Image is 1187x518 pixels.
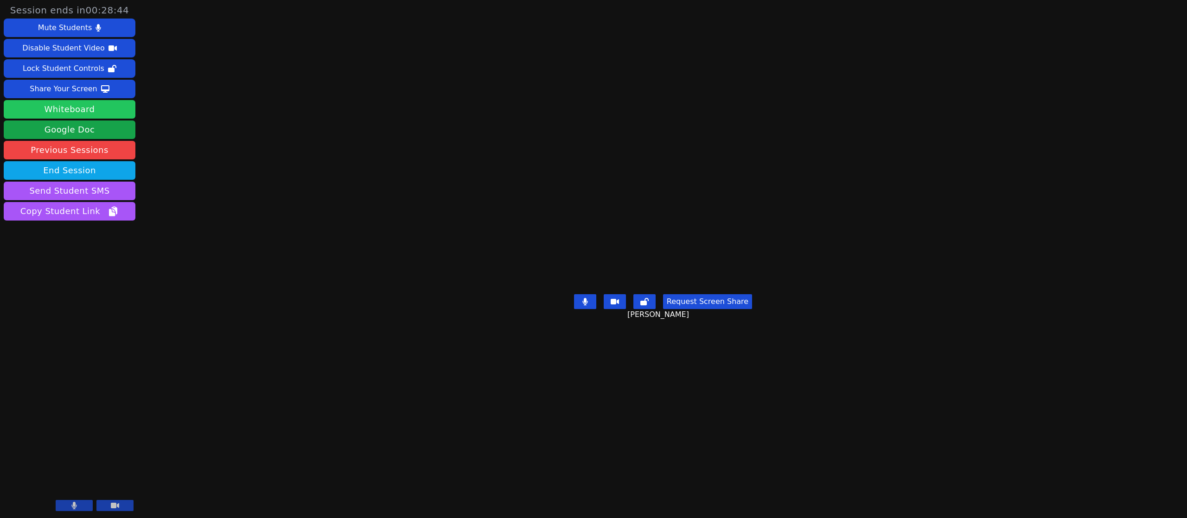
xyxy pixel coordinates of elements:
[23,61,104,76] div: Lock Student Controls
[4,161,135,180] button: End Session
[627,309,691,320] span: [PERSON_NAME]
[10,4,129,17] span: Session ends in
[20,205,119,218] span: Copy Student Link
[4,39,135,57] button: Disable Student Video
[86,5,129,16] time: 00:28:44
[4,141,135,159] a: Previous Sessions
[4,19,135,37] button: Mute Students
[4,120,135,139] a: Google Doc
[22,41,104,56] div: Disable Student Video
[4,100,135,119] button: Whiteboard
[4,59,135,78] button: Lock Student Controls
[4,80,135,98] button: Share Your Screen
[663,294,752,309] button: Request Screen Share
[30,82,97,96] div: Share Your Screen
[4,202,135,221] button: Copy Student Link
[4,182,135,200] button: Send Student SMS
[38,20,92,35] div: Mute Students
